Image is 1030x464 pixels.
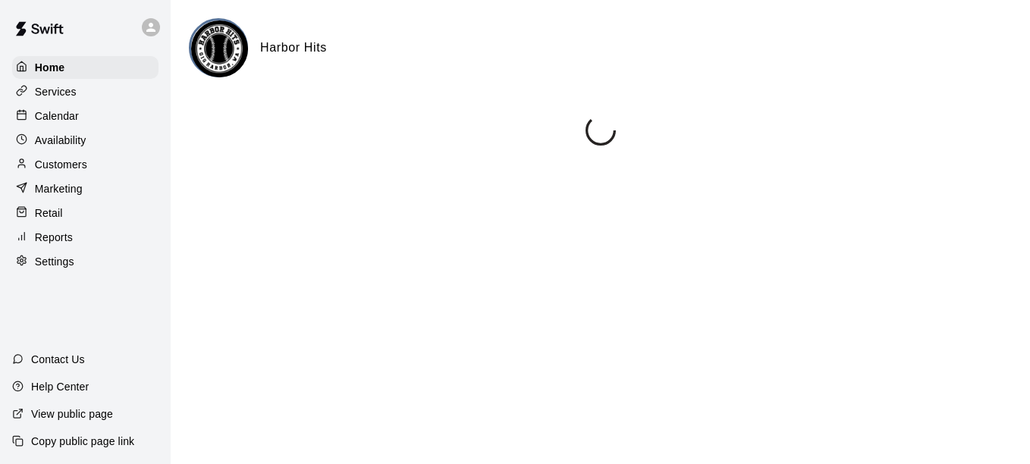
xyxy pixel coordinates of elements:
p: Help Center [31,379,89,394]
p: Customers [35,157,87,172]
h6: Harbor Hits [260,38,327,58]
img: Harbor Hits logo [191,20,248,77]
a: Reports [12,226,159,249]
a: Availability [12,129,159,152]
a: Marketing [12,177,159,200]
p: Reports [35,230,73,245]
a: Calendar [12,105,159,127]
p: Calendar [35,108,79,124]
p: Contact Us [31,352,85,367]
a: Home [12,56,159,79]
p: Marketing [35,181,83,196]
a: Customers [12,153,159,176]
a: Services [12,80,159,103]
p: Copy public page link [31,434,134,449]
p: Home [35,60,65,75]
p: Settings [35,254,74,269]
p: View public page [31,406,113,422]
p: Availability [35,133,86,148]
p: Retail [35,205,63,221]
p: Services [35,84,77,99]
a: Settings [12,250,159,273]
a: Retail [12,202,159,224]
